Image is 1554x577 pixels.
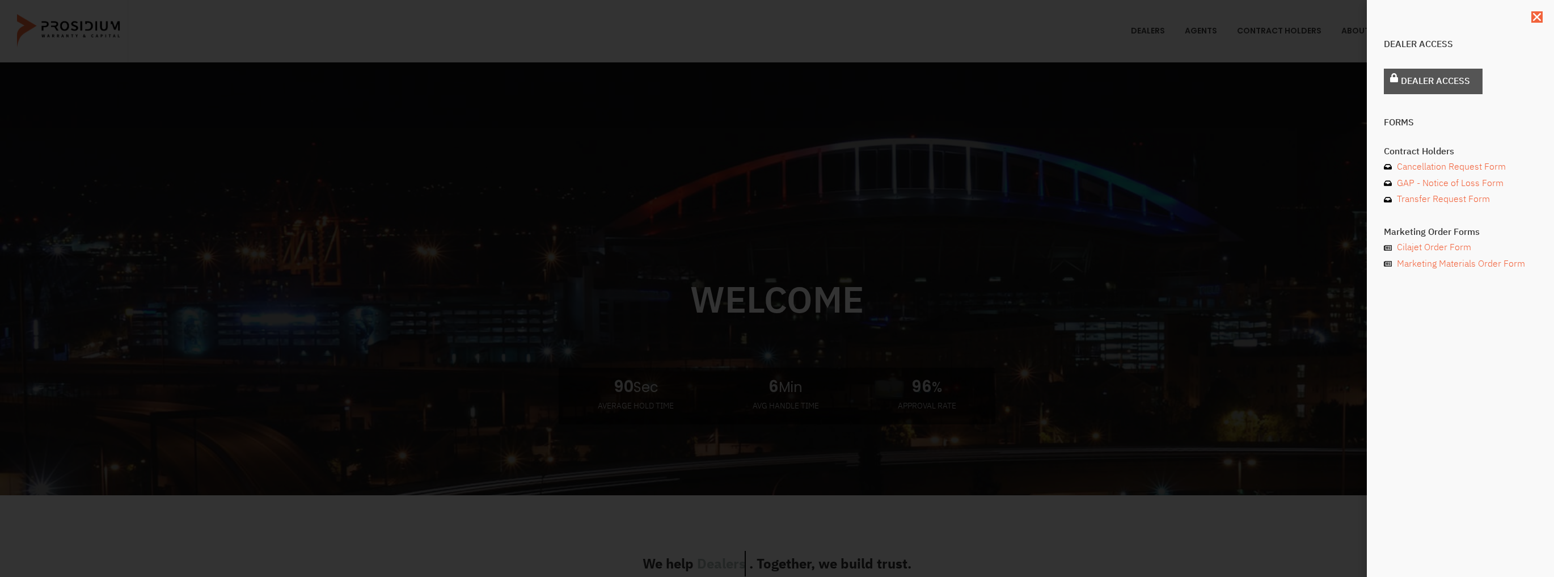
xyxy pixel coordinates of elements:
[1394,159,1506,175] span: Cancellation Request Form
[1531,11,1543,23] a: Close
[1384,147,1537,156] h4: Contract Holders
[1384,118,1537,127] h4: Forms
[1394,191,1490,208] span: Transfer Request Form
[1394,256,1525,272] span: Marketing Materials Order Form
[1384,175,1537,192] a: GAP - Notice of Loss Form
[1384,159,1537,175] a: Cancellation Request Form
[1384,40,1537,49] h4: Dealer Access
[1384,191,1537,208] a: Transfer Request Form
[1394,239,1471,256] span: Cilajet Order Form
[1394,175,1504,192] span: GAP - Notice of Loss Form
[1384,256,1537,272] a: Marketing Materials Order Form
[1384,69,1483,94] a: Dealer Access
[1384,228,1537,237] h4: Marketing Order Forms
[1401,73,1470,90] span: Dealer Access
[1384,239,1537,256] a: Cilajet Order Form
